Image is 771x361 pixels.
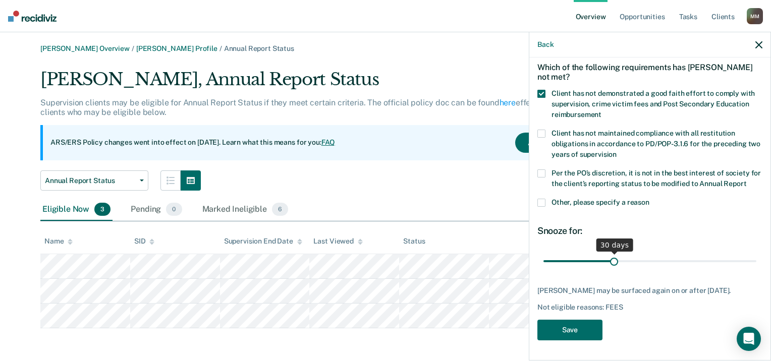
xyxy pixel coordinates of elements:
[552,89,755,118] span: Client has not demonstrated a good faith effort to comply with supervision, crime victim fees and...
[134,237,155,246] div: SID
[217,44,224,52] span: /
[403,237,425,246] div: Status
[129,199,184,221] div: Pending
[130,44,136,52] span: /
[94,203,111,216] span: 3
[321,138,336,146] a: FAQ
[537,286,762,295] div: [PERSON_NAME] may be surfaced again on or after [DATE].
[515,133,611,153] button: Acknowledge & Close
[537,303,762,312] div: Not eligible reasons: FEES
[552,169,761,188] span: Per the PO’s discretion, it is not in the best interest of society for the client’s reporting sta...
[44,237,73,246] div: Name
[737,327,761,351] div: Open Intercom Messenger
[224,237,302,246] div: Supervision End Date
[537,54,762,90] div: Which of the following requirements has [PERSON_NAME] not met?
[552,198,649,206] span: Other, please specify a reason
[45,176,136,185] span: Annual Report Status
[40,98,605,117] p: Supervision clients may be eligible for Annual Report Status if they meet certain criteria. The o...
[166,203,182,216] span: 0
[200,199,291,221] div: Marked Ineligible
[500,98,516,107] a: here
[272,203,288,216] span: 6
[537,225,762,236] div: Snooze for:
[136,44,217,52] a: [PERSON_NAME] Profile
[40,69,619,98] div: [PERSON_NAME], Annual Report Status
[224,44,294,52] span: Annual Report Status
[537,40,554,49] button: Back
[8,11,57,22] img: Recidiviz
[552,129,760,158] span: Client has not maintained compliance with all restitution obligations in accordance to PD/POP-3.1...
[596,238,633,252] div: 30 days
[537,320,602,340] button: Save
[313,237,362,246] div: Last Viewed
[50,138,335,148] p: ARS/ERS Policy changes went into effect on [DATE]. Learn what this means for you:
[40,199,113,221] div: Eligible Now
[40,44,130,52] a: [PERSON_NAME] Overview
[747,8,763,24] div: M M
